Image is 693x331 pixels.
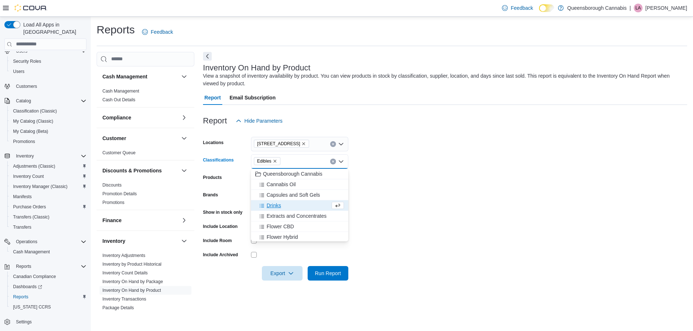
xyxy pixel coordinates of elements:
[1,237,89,247] button: Operations
[102,191,137,197] span: Promotion Details
[499,1,536,15] a: Feedback
[13,118,53,124] span: My Catalog (Classic)
[10,57,44,66] a: Security Roles
[7,282,89,292] a: Dashboards
[7,56,89,66] button: Security Roles
[203,209,243,215] label: Show in stock only
[13,47,86,56] span: Users
[266,266,298,281] span: Export
[10,172,86,181] span: Inventory Count
[251,190,348,200] button: Capsules and Soft Gels
[267,233,298,241] span: Flower Hybrid
[267,202,281,209] span: Drinks
[634,4,643,12] div: Lulu Anastacio
[10,272,86,281] span: Canadian Compliance
[7,171,89,181] button: Inventory Count
[203,252,238,258] label: Include Archived
[13,318,35,326] a: Settings
[151,28,173,36] span: Feedback
[13,97,86,105] span: Catalog
[13,108,57,114] span: Classification (Classic)
[102,279,163,284] a: Inventory On Hand by Package
[567,4,627,12] p: Queensborough Cannabis
[10,293,86,301] span: Reports
[180,134,189,143] button: Customer
[16,83,37,89] span: Customers
[16,239,37,245] span: Operations
[267,212,327,220] span: Extracts and Concentrates
[10,192,86,201] span: Manifests
[102,253,145,258] span: Inventory Adjustments
[102,73,147,80] h3: Cash Management
[180,113,189,122] button: Compliance
[267,191,320,199] span: Capsules and Soft Gels
[102,183,122,188] a: Discounts
[267,181,296,188] span: Cannabis Oil
[13,82,86,91] span: Customers
[10,303,86,311] span: Washington CCRS
[203,192,218,198] label: Brands
[330,141,336,147] button: Clear input
[102,135,178,142] button: Customer
[203,64,311,72] h3: Inventory On Hand by Product
[102,287,161,293] span: Inventory On Hand by Product
[16,153,34,159] span: Inventory
[102,262,162,267] a: Inventory by Product Historical
[1,81,89,91] button: Customers
[511,4,533,12] span: Feedback
[7,136,89,147] button: Promotions
[102,167,162,174] h3: Discounts & Promotions
[1,46,89,56] button: Users
[10,248,53,256] a: Cash Management
[629,4,631,12] p: |
[7,126,89,136] button: My Catalog (Beta)
[10,182,70,191] a: Inventory Manager (Classic)
[13,237,86,246] span: Operations
[539,4,554,12] input: Dark Mode
[1,151,89,161] button: Inventory
[102,314,134,319] span: Package History
[102,200,125,205] span: Promotions
[102,305,134,310] a: Package Details
[13,152,37,160] button: Inventory
[7,292,89,302] button: Reports
[7,192,89,202] button: Manifests
[257,140,300,147] span: [STREET_ADDRESS]
[203,52,212,61] button: Next
[10,107,60,115] a: Classification (Classic)
[10,303,54,311] a: [US_STATE] CCRS
[7,66,89,77] button: Users
[230,90,276,105] span: Email Subscription
[203,140,224,146] label: Locations
[102,182,122,188] span: Discounts
[7,161,89,171] button: Adjustments (Classic)
[1,261,89,271] button: Reports
[7,106,89,116] button: Classification (Classic)
[13,274,56,279] span: Canadian Compliance
[10,213,86,221] span: Transfers (Classic)
[102,167,178,174] button: Discounts & Promotions
[254,157,280,165] span: Edibles
[10,182,86,191] span: Inventory Manager (Classic)
[10,272,59,281] a: Canadian Compliance
[10,223,86,232] span: Transfers
[7,302,89,312] button: [US_STATE] CCRS
[1,316,89,327] button: Settings
[13,194,32,200] span: Manifests
[7,271,89,282] button: Canadian Compliance
[102,279,163,285] span: Inventory On Hand by Package
[10,223,34,232] a: Transfers
[10,172,47,181] a: Inventory Count
[203,175,222,180] label: Products
[97,87,194,107] div: Cash Management
[10,162,58,171] a: Adjustments (Classic)
[180,237,189,245] button: Inventory
[10,127,51,136] a: My Catalog (Beta)
[102,150,135,155] a: Customer Queue
[13,47,30,56] button: Users
[102,261,162,267] span: Inventory by Product Historical
[102,97,135,103] span: Cash Out Details
[10,203,49,211] a: Purchase Orders
[180,72,189,81] button: Cash Management
[10,213,52,221] a: Transfers (Classic)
